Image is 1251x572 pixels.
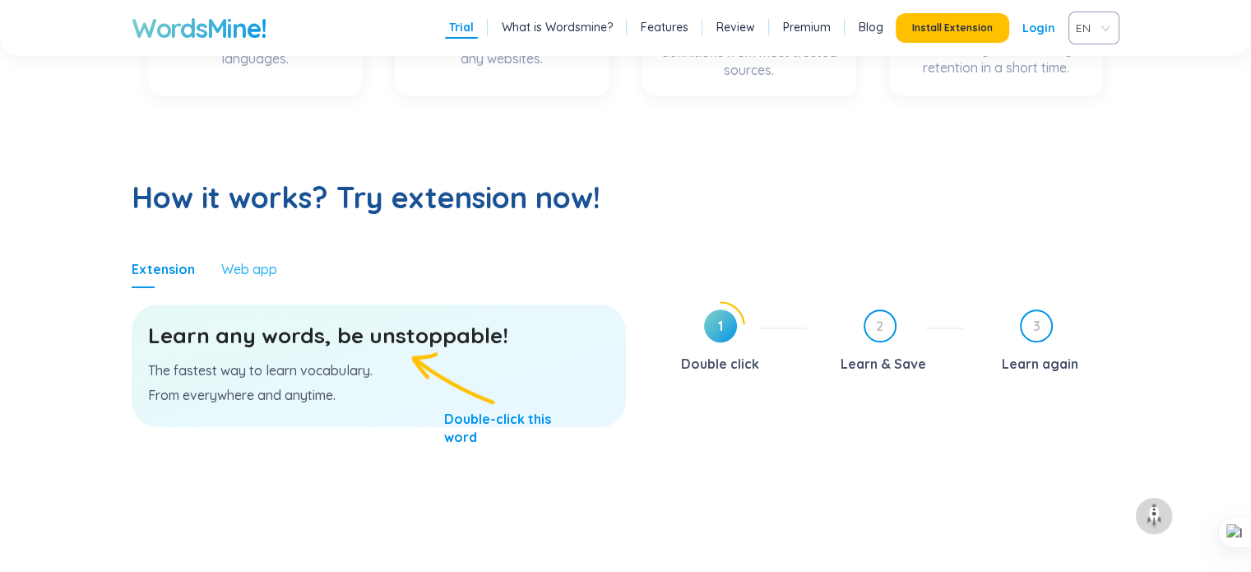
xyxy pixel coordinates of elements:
[148,386,609,404] p: From everywhere and anytime.
[704,309,737,342] span: 1
[859,19,883,35] a: Blog
[783,19,831,35] a: Premium
[865,311,895,341] span: 2
[449,19,474,35] a: Trial
[148,361,609,379] p: The fastest way to learn vocabulary.
[651,309,807,377] div: 1Double click
[1001,351,1077,377] div: Learn again
[502,19,613,35] a: What is Wordsmine?
[820,309,963,377] div: 2Learn & Save
[132,178,1119,217] h2: How it works? Try extension now!
[896,13,1009,43] button: Install Extension
[641,19,688,35] a: Features
[716,19,755,35] a: Review
[148,321,609,351] h3: Learn any words, be unstoppable!
[912,21,993,35] span: Install Extension
[132,260,195,278] div: Extension
[1076,16,1105,40] span: VIE
[221,260,277,278] div: Web app
[976,309,1119,377] div: 3Learn again
[1141,503,1167,529] img: to top
[1022,311,1051,341] span: 3
[681,351,759,377] div: Double click
[841,351,926,377] div: Learn & Save
[132,12,266,44] a: WordsMine!
[1022,13,1055,43] a: Login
